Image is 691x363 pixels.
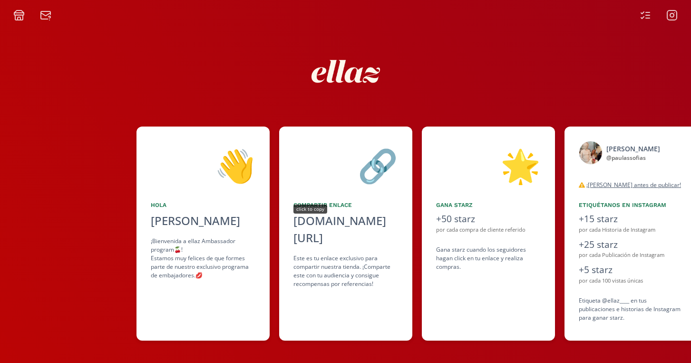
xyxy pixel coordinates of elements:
[151,212,255,229] div: [PERSON_NAME]
[606,144,660,154] div: [PERSON_NAME]
[579,277,683,285] div: por cada 100 vistas únicas
[579,226,683,234] div: por cada Historia de Instagram
[293,141,398,189] div: 🔗
[151,201,255,209] div: Hola
[293,254,398,288] div: Este es tu enlace exclusivo para compartir nuestra tienda. ¡Comparte este con tu audiencia y cons...
[436,201,541,209] div: Gana starz
[579,296,683,322] div: Etiqueta @ellaz____ en tus publicaciones e historias de Instagram para ganar starz.
[579,238,683,252] div: +25 starz
[579,263,683,277] div: +5 starz
[436,245,541,271] div: Gana starz cuando los seguidores hagan click en tu enlace y realiza compras .
[293,205,327,214] div: click to copy
[151,237,255,280] div: ¡Bienvenida a ellaz Ambassador program🍒! Estamos muy felices de que formes parte de nuestro exclu...
[579,141,603,165] img: 487238275_1326688381763793_6753275940451368017_n.jpg
[303,29,389,114] img: nKmKAABZpYV7
[436,212,541,226] div: +50 starz
[606,154,660,162] div: @ paulassofias
[586,181,681,189] u: ¡[PERSON_NAME] antes de publicar!
[579,251,683,259] div: por cada Publicación de Instagram
[293,201,398,209] div: Compartir Enlace
[436,141,541,189] div: 🌟
[579,212,683,226] div: +15 starz
[151,141,255,189] div: 👋
[579,201,683,209] div: Etiquétanos en Instagram
[293,212,398,246] div: [DOMAIN_NAME][URL]
[436,226,541,234] div: por cada compra de cliente referido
